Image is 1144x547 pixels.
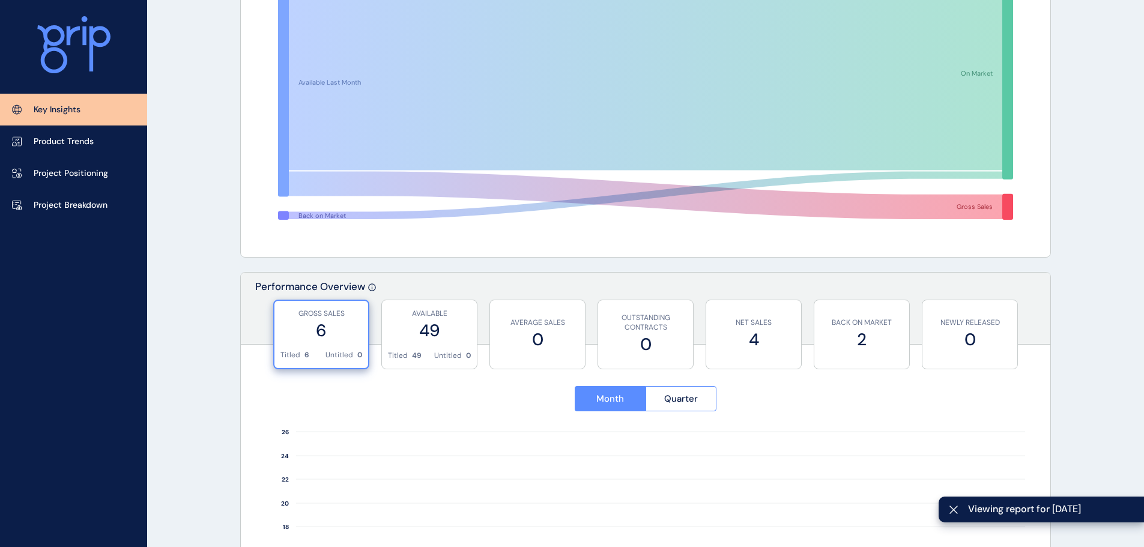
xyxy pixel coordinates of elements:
[34,104,80,116] p: Key Insights
[304,350,309,360] p: 6
[357,350,362,360] p: 0
[412,351,422,361] p: 49
[281,452,289,460] text: 24
[604,333,687,356] label: 0
[325,350,353,360] p: Untitled
[712,318,795,328] p: NET SALES
[280,350,300,360] p: Titled
[388,319,471,342] label: 49
[604,313,687,333] p: OUTSTANDING CONTRACTS
[928,328,1011,351] label: 0
[820,318,903,328] p: BACK ON MARKET
[280,309,362,319] p: GROSS SALES
[968,503,1134,516] span: Viewing report for [DATE]
[466,351,471,361] p: 0
[281,500,289,507] text: 20
[928,318,1011,328] p: NEWLY RELEASED
[34,199,107,211] p: Project Breakdown
[712,328,795,351] label: 4
[282,476,289,483] text: 22
[282,428,289,436] text: 26
[496,318,579,328] p: AVERAGE SALES
[575,386,646,411] button: Month
[283,523,289,531] text: 18
[388,309,471,319] p: AVAILABLE
[664,393,698,405] span: Quarter
[820,328,903,351] label: 2
[496,328,579,351] label: 0
[434,351,462,361] p: Untitled
[646,386,717,411] button: Quarter
[596,393,624,405] span: Month
[34,168,108,180] p: Project Positioning
[255,280,365,344] p: Performance Overview
[280,319,362,342] label: 6
[388,351,408,361] p: Titled
[34,136,94,148] p: Product Trends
